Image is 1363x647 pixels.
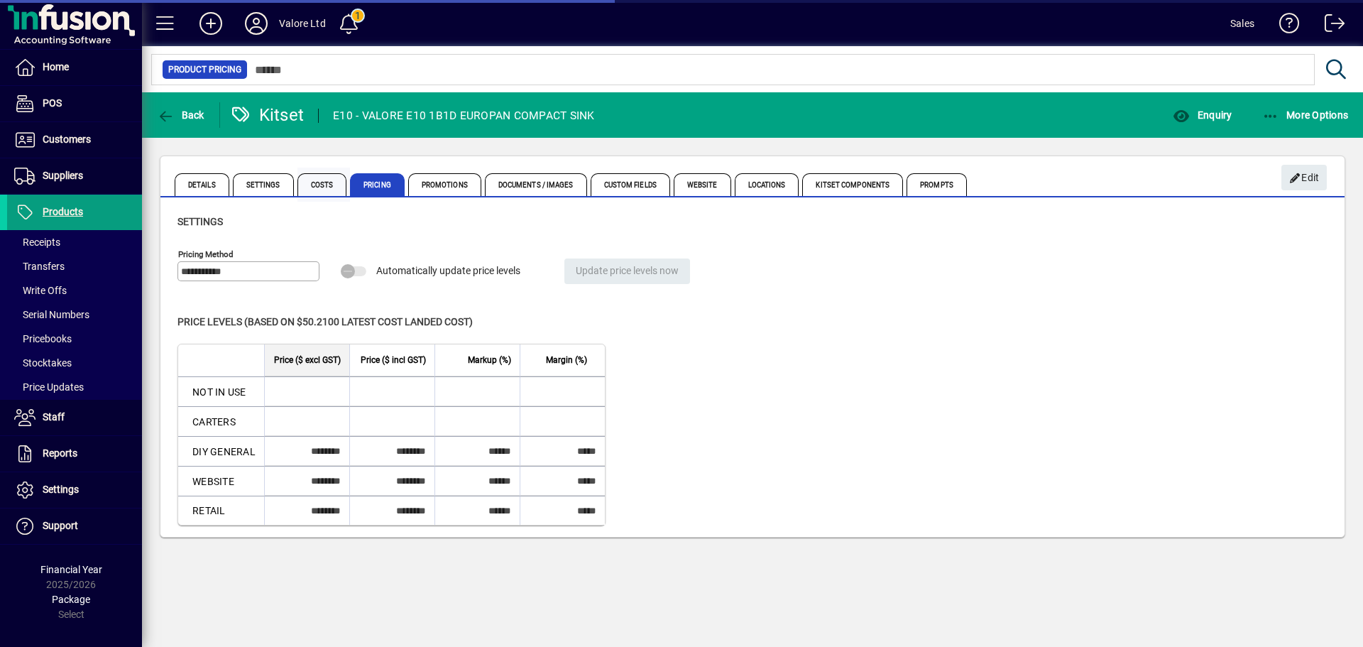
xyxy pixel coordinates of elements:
button: Profile [234,11,279,36]
a: Reports [7,436,142,472]
a: Serial Numbers [7,303,142,327]
a: Suppliers [7,158,142,194]
span: Enquiry [1173,109,1232,121]
span: Reports [43,447,77,459]
div: E10 - VALORE E10 1B1D EUROPAN COMPACT SINK [333,104,595,127]
span: Back [157,109,204,121]
mat-label: Pricing method [178,249,234,259]
span: Serial Numbers [14,309,89,320]
td: CARTERS [178,406,264,436]
span: Price Updates [14,381,84,393]
button: Add [188,11,234,36]
span: Edit [1289,166,1320,190]
a: Settings [7,472,142,508]
a: Transfers [7,254,142,278]
span: Automatically update price levels [376,265,520,276]
span: Prompts [907,173,967,196]
button: Enquiry [1169,102,1235,128]
span: Documents / Images [485,173,587,196]
app-page-header-button: Back [142,102,220,128]
span: Update price levels now [576,259,679,283]
span: More Options [1262,109,1349,121]
button: Back [153,102,208,128]
span: Package [52,594,90,605]
span: Locations [735,173,799,196]
span: Settings [177,216,223,227]
span: Write Offs [14,285,67,296]
span: Customers [43,134,91,145]
a: Support [7,509,142,544]
span: Products [43,206,83,217]
span: Promotions [408,173,481,196]
a: Home [7,50,142,85]
span: Margin (%) [546,352,587,368]
span: Price ($ incl GST) [361,352,426,368]
span: Markup (%) [468,352,511,368]
span: Details [175,173,229,196]
td: RETAIL [178,496,264,525]
span: Support [43,520,78,531]
a: Staff [7,400,142,435]
span: Stocktakes [14,357,72,369]
span: Pricing [350,173,405,196]
span: Pricebooks [14,333,72,344]
button: More Options [1259,102,1352,128]
a: Knowledge Base [1269,3,1300,49]
a: POS [7,86,142,121]
span: Website [674,173,731,196]
span: Suppliers [43,170,83,181]
td: DIY GENERAL [178,436,264,466]
a: Price Updates [7,375,142,399]
a: Customers [7,122,142,158]
span: Costs [297,173,347,196]
span: Home [43,61,69,72]
button: Edit [1281,165,1327,190]
span: Settings [43,484,79,495]
span: Product Pricing [168,62,241,77]
div: Valore Ltd [279,12,326,35]
span: Staff [43,411,65,423]
a: Stocktakes [7,351,142,375]
span: Receipts [14,236,60,248]
span: Price ($ excl GST) [274,352,341,368]
a: Write Offs [7,278,142,303]
a: Receipts [7,230,142,254]
span: Settings [233,173,294,196]
div: Kitset [231,104,305,126]
span: Price levels (based on $50.2100 Latest cost landed cost) [177,316,473,327]
span: Financial Year [40,564,102,575]
a: Pricebooks [7,327,142,351]
a: Logout [1314,3,1345,49]
span: Transfers [14,261,65,272]
span: Custom Fields [591,173,670,196]
td: WEBSITE [178,466,264,496]
span: POS [43,97,62,109]
button: Update price levels now [564,259,690,284]
td: NOT IN USE [178,376,264,406]
span: Kitset Components [802,173,903,196]
div: Sales [1230,12,1254,35]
